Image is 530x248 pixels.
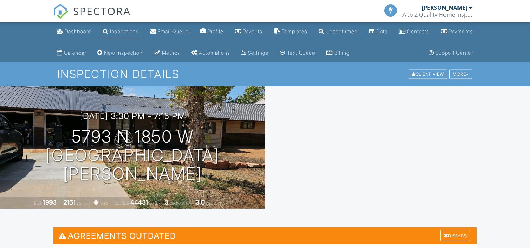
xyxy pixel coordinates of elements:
[53,9,131,24] a: SPECTORA
[422,4,467,11] div: [PERSON_NAME]
[54,47,89,60] a: Calendar
[407,28,429,34] div: Contacts
[396,25,432,38] a: Contacts
[334,50,350,56] div: Billing
[147,25,192,38] a: Email Queue
[426,47,476,60] a: Support Center
[440,230,470,241] div: Dismiss
[271,25,310,38] a: Templates
[248,50,268,56] div: Settings
[104,50,143,56] div: New Inspection
[151,47,183,60] a: Metrics
[100,25,142,38] a: Inspections
[162,50,180,56] div: Metrics
[110,28,139,34] div: Inspections
[80,111,185,121] h3: [DATE] 3:30 pm - 7:15 pm
[366,25,390,38] a: Data
[199,50,230,56] div: Automations
[170,200,189,206] span: bedrooms
[449,28,473,34] div: Payments
[53,227,476,244] h3: Agreements Outdated
[43,199,57,206] div: 1993
[158,28,189,34] div: Email Queue
[324,47,352,60] a: Billing
[63,199,76,206] div: 2151
[130,199,148,206] div: 44431
[165,199,168,206] div: 3
[64,50,86,56] div: Calendar
[438,25,476,38] a: Payments
[73,4,131,18] span: SPECTORA
[188,47,233,60] a: Automations (Basic)
[402,11,473,18] div: A to Z Quality Home Inspections
[435,50,473,56] div: Support Center
[409,70,447,79] div: Client View
[149,200,158,206] span: sq.ft.
[232,25,265,38] a: Payouts
[282,28,307,34] div: Templates
[57,68,473,80] h1: Inspection Details
[287,50,315,56] div: Text Queue
[115,200,129,206] span: Lot Size
[64,28,91,34] div: Dashboard
[243,28,262,34] div: Payouts
[449,70,472,79] div: More
[208,28,223,34] div: Profile
[277,47,318,60] a: Text Queue
[408,71,449,76] a: Client View
[198,25,226,38] a: Company Profile
[316,25,360,38] a: Unconfirmed
[239,47,271,60] a: Settings
[53,4,68,19] img: The Best Home Inspection Software - Spectora
[54,25,94,38] a: Dashboard
[100,200,108,206] span: slab
[195,199,205,206] div: 3.0
[376,28,387,34] div: Data
[326,28,358,34] div: Unconfirmed
[95,47,145,60] a: New Inspection
[11,128,254,183] h1: 5793 N 1850 W [GEOGRAPHIC_DATA][PERSON_NAME]
[77,200,87,206] span: sq. ft.
[206,200,226,206] span: bathrooms
[34,200,42,206] span: Built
